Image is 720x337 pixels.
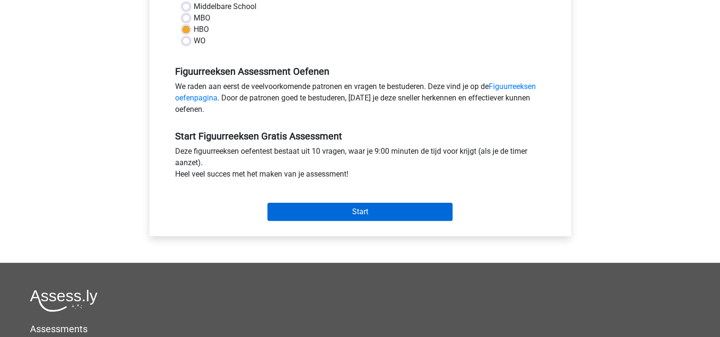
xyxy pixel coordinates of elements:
label: HBO [194,24,209,35]
h5: Assessments [30,323,690,335]
label: MBO [194,12,210,24]
h5: Figuurreeksen Assessment Oefenen [175,66,545,77]
div: Deze figuurreeksen oefentest bestaat uit 10 vragen, waar je 9:00 minuten de tijd voor krijgt (als... [168,146,552,184]
h5: Start Figuurreeksen Gratis Assessment [175,130,545,142]
img: Assessly logo [30,289,98,312]
div: We raden aan eerst de veelvoorkomende patronen en vragen te bestuderen. Deze vind je op de . Door... [168,81,552,119]
label: Middelbare School [194,1,256,12]
input: Start [267,203,453,221]
label: WO [194,35,206,47]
